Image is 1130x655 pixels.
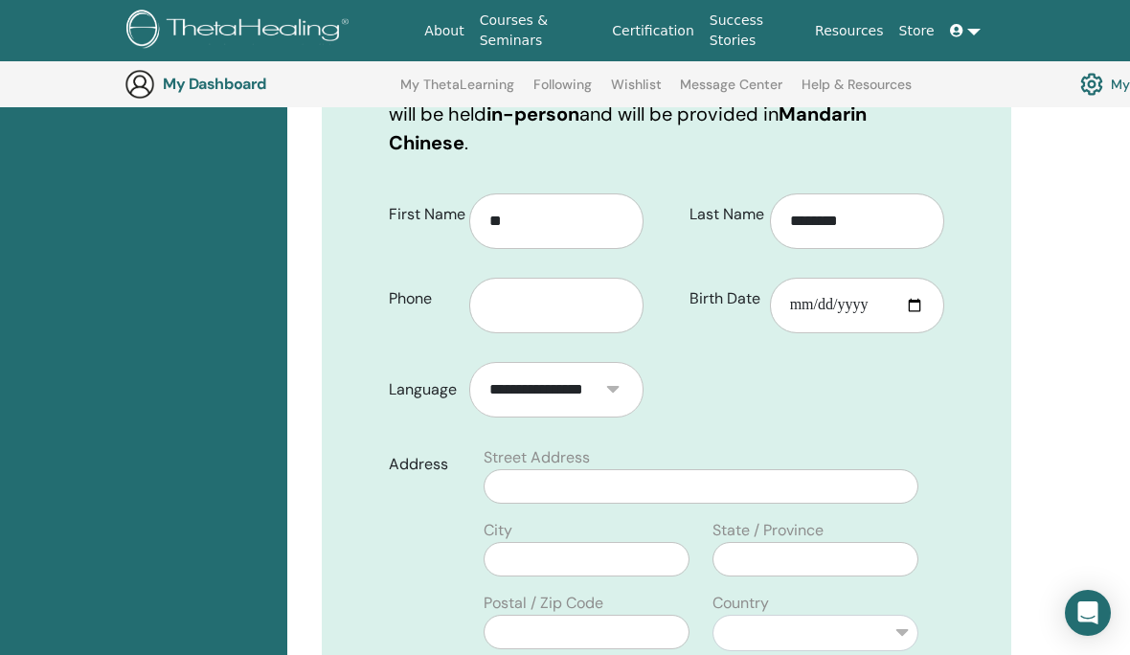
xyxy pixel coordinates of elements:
[484,446,590,469] label: Street Address
[124,69,155,100] img: generic-user-icon.jpg
[374,281,469,317] label: Phone
[680,77,782,107] a: Message Center
[611,77,662,107] a: Wishlist
[374,446,472,483] label: Address
[807,13,892,49] a: Resources
[374,372,469,408] label: Language
[374,196,469,233] label: First Name
[417,13,471,49] a: About
[126,10,355,53] img: logo.png
[472,3,605,58] a: Courses & Seminars
[892,13,942,49] a: Store
[389,102,867,155] b: Mandarin Chinese
[712,519,824,542] label: State / Province
[484,592,603,615] label: Postal / Zip Code
[675,196,770,233] label: Last Name
[604,13,701,49] a: Certification
[702,3,807,58] a: Success Stories
[802,77,912,107] a: Help & Resources
[400,77,514,107] a: My ThetaLearning
[675,281,770,317] label: Birth Date
[533,77,592,107] a: Following
[1065,590,1111,636] div: Open Intercom Messenger
[486,102,579,126] b: in-person
[1080,68,1103,101] img: cog.svg
[484,519,512,542] label: City
[712,592,769,615] label: Country
[163,75,354,93] h3: My Dashboard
